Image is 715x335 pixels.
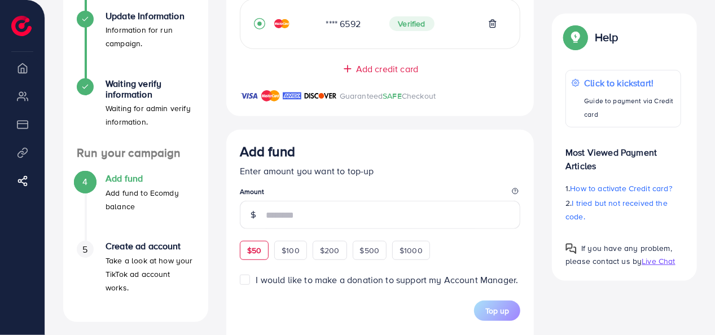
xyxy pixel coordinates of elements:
[400,245,423,256] span: $1000
[642,255,675,267] span: Live Chat
[82,243,87,256] span: 5
[584,94,675,121] p: Guide to payment via Credit card
[63,241,208,308] li: Create ad account
[595,30,619,44] p: Help
[63,173,208,241] li: Add fund
[565,136,681,173] p: Most Viewed Payment Articles
[565,197,668,222] span: I tried but not received the code.
[360,245,380,256] span: $500
[383,90,402,102] span: SAFE
[11,16,32,36] img: logo
[565,196,681,223] p: 2.
[282,245,300,256] span: $100
[254,18,265,29] svg: record circle
[571,183,672,194] span: How to activate Credit card?
[261,89,280,103] img: brand
[304,89,337,103] img: brand
[584,76,675,90] p: Click to kickstart!
[247,245,261,256] span: $50
[565,243,577,254] img: Popup guide
[356,63,418,76] span: Add credit card
[565,27,586,47] img: Popup guide
[63,146,208,160] h4: Run your campaign
[474,301,520,321] button: Top up
[63,78,208,146] li: Waiting verify information
[283,89,301,103] img: brand
[106,186,195,213] p: Add fund to Ecomdy balance
[565,182,681,195] p: 1.
[106,23,195,50] p: Information for run campaign.
[320,245,340,256] span: $200
[240,89,258,103] img: brand
[106,102,195,129] p: Waiting for admin verify information.
[565,243,672,267] span: If you have any problem, please contact us by
[274,19,289,28] img: credit
[106,78,195,100] h4: Waiting verify information
[106,11,195,21] h4: Update Information
[240,187,521,201] legend: Amount
[667,284,707,327] iframe: Chat
[82,175,87,188] span: 4
[63,11,208,78] li: Update Information
[106,254,195,294] p: Take a look at how your TikTok ad account works.
[240,143,295,160] h3: Add fund
[389,16,435,31] span: Verified
[340,89,436,103] p: Guaranteed Checkout
[485,305,509,316] span: Top up
[106,241,195,252] h4: Create ad account
[240,164,521,178] p: Enter amount you want to top-up
[256,274,519,286] span: I would like to make a donation to support my Account Manager.
[106,173,195,184] h4: Add fund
